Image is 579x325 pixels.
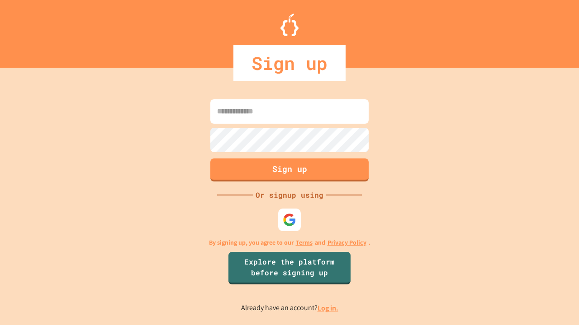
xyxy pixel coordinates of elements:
[241,302,338,314] p: Already have an account?
[233,45,346,81] div: Sign up
[210,158,369,181] button: Sign up
[209,238,370,247] p: By signing up, you agree to our and .
[283,213,296,227] img: google-icon.svg
[280,14,299,36] img: Logo.svg
[318,303,338,313] a: Log in.
[228,252,351,284] a: Explore the platform before signing up
[327,238,366,247] a: Privacy Policy
[253,190,326,200] div: Or signup using
[296,238,313,247] a: Terms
